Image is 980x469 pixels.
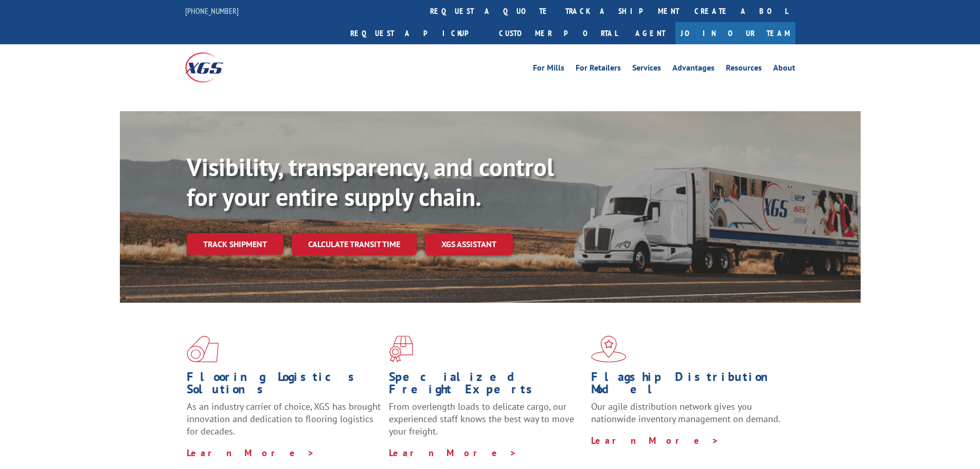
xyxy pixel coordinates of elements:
[389,336,413,362] img: xgs-icon-focused-on-flooring-red
[185,6,239,16] a: [PHONE_NUMBER]
[591,435,719,446] a: Learn More >
[591,371,786,401] h1: Flagship Distribution Model
[576,64,621,75] a: For Retailers
[389,401,583,446] p: From overlength loads to delicate cargo, our experienced staff knows the best way to move your fr...
[425,233,513,255] a: XGS ASSISTANT
[187,233,283,255] a: Track shipment
[187,447,315,459] a: Learn More >
[533,64,564,75] a: For Mills
[187,371,381,401] h1: Flooring Logistics Solutions
[389,447,517,459] a: Learn More >
[773,64,795,75] a: About
[187,401,381,437] span: As an industry carrier of choice, XGS has brought innovation and dedication to flooring logistics...
[187,151,554,213] b: Visibility, transparency, and control for your entire supply chain.
[632,64,661,75] a: Services
[389,371,583,401] h1: Specialized Freight Experts
[292,233,417,255] a: Calculate transit time
[672,64,715,75] a: Advantages
[343,22,491,44] a: Request a pickup
[591,401,780,425] span: Our agile distribution network gives you nationwide inventory management on demand.
[187,336,219,362] img: xgs-icon-total-supply-chain-intelligence-red
[726,64,762,75] a: Resources
[491,22,625,44] a: Customer Portal
[625,22,675,44] a: Agent
[591,336,627,362] img: xgs-icon-flagship-distribution-model-red
[675,22,795,44] a: Join Our Team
